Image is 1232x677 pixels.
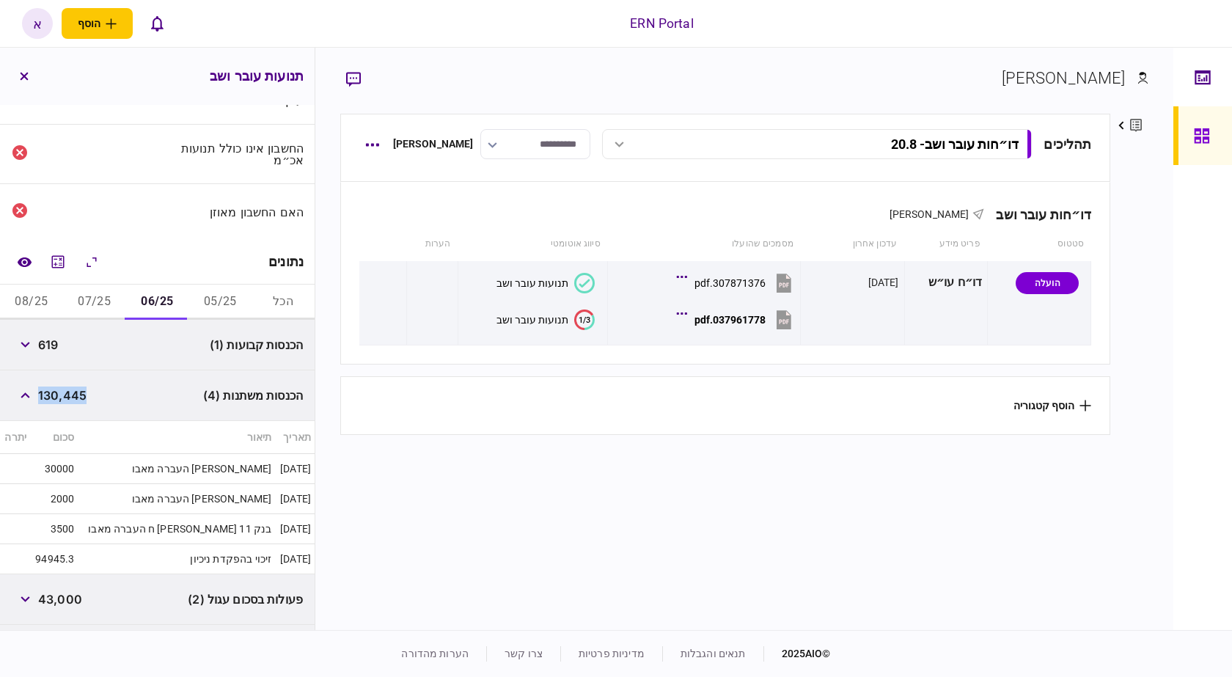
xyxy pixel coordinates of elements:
[38,336,58,354] span: 619
[680,303,795,336] button: 037961778.pdf
[164,142,304,166] div: החשבון אינו כולל תנועות אכ״מ
[579,315,590,324] text: 1/3
[275,421,315,454] th: תאריך
[891,136,1019,152] div: דו״חות עובר ושב - 20.8
[252,285,315,320] button: הכל
[275,484,315,514] td: [DATE]
[275,544,315,574] td: [DATE]
[868,275,899,290] div: [DATE]
[78,514,275,544] td: ח העברה מאבו [PERSON_NAME] בנק 11
[38,387,87,404] span: 130,445
[30,484,78,514] td: 2000
[681,648,746,659] a: תנאים והגבלות
[188,590,303,608] span: פעולות בסכום עגול (2)
[694,314,766,326] div: 037961778.pdf
[11,249,37,275] a: השוואה למסמך
[164,206,304,218] div: האם החשבון מאוזן
[30,544,78,574] td: 94945.3
[496,277,568,289] div: תנועות עובר ושב
[126,285,189,320] button: 06/25
[63,285,126,320] button: 07/25
[496,314,568,326] div: תנועות עובר ושב
[602,129,1032,159] button: דו״חות עובר ושב- 20.8
[30,514,78,544] td: 3500
[984,207,1091,222] div: דו״חות עובר ושב
[694,277,766,289] div: 307871376.pdf
[78,421,275,454] th: תיאור
[30,454,78,484] td: 30000
[1044,134,1091,154] div: תהליכים
[275,454,315,484] td: [DATE]
[406,227,458,261] th: הערות
[801,227,904,261] th: עדכון אחרון
[496,310,595,330] button: 1/3תנועות עובר ושב
[203,387,303,404] span: הכנסות משתנות (4)
[45,249,71,275] button: מחשבון
[680,266,795,299] button: 307871376.pdf
[579,648,645,659] a: מדיניות פרטיות
[1002,66,1126,90] div: [PERSON_NAME]
[22,8,53,39] button: א
[78,544,275,574] td: זיכוי בהפקדת ניכיון
[78,484,275,514] td: העברה מאבו [PERSON_NAME]
[210,336,303,354] span: הכנסות קבועות (1)
[38,590,82,608] span: 43,000
[904,227,988,261] th: פריט מידע
[608,227,801,261] th: מסמכים שהועלו
[78,454,275,484] td: העברה מאבו [PERSON_NAME]
[890,208,969,220] span: [PERSON_NAME]
[458,227,608,261] th: סיווג אוטומטי
[210,70,304,83] h3: תנועות עובר ושב
[763,646,831,662] div: © 2025 AIO
[1016,272,1079,294] div: הועלה
[505,648,543,659] a: צרו קשר
[910,266,983,299] div: דו״ח עו״ש
[30,421,78,454] th: סכום
[1013,400,1091,411] button: הוסף קטגוריה
[630,14,693,33] div: ERN Portal
[401,648,469,659] a: הערות מהדורה
[275,514,315,544] td: [DATE]
[78,249,105,275] button: הרחב\כווץ הכל
[988,227,1091,261] th: סטטוס
[393,136,474,152] div: [PERSON_NAME]
[188,285,252,320] button: 05/25
[142,8,172,39] button: פתח רשימת התראות
[496,273,595,293] button: תנועות עובר ושב
[62,8,133,39] button: פתח תפריט להוספת לקוח
[268,255,304,269] div: נתונים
